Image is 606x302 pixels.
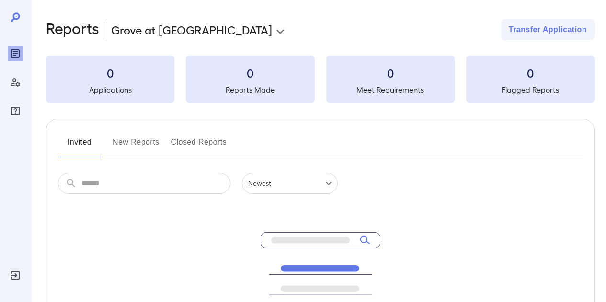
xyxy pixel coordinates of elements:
[466,84,595,96] h5: Flagged Reports
[8,268,23,283] div: Log Out
[326,65,455,80] h3: 0
[111,22,272,37] p: Grove at [GEOGRAPHIC_DATA]
[326,84,455,96] h5: Meet Requirements
[46,56,595,103] summary: 0Applications0Reports Made0Meet Requirements0Flagged Reports
[113,134,160,157] button: New Reports
[8,46,23,61] div: Reports
[46,84,174,96] h5: Applications
[186,84,314,96] h5: Reports Made
[171,134,227,157] button: Closed Reports
[46,65,174,80] h3: 0
[186,65,314,80] h3: 0
[466,65,595,80] h3: 0
[242,173,338,194] div: Newest
[58,134,101,157] button: Invited
[8,103,23,119] div: FAQ
[46,19,99,40] h2: Reports
[8,75,23,90] div: Manage Users
[501,19,595,40] button: Transfer Application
